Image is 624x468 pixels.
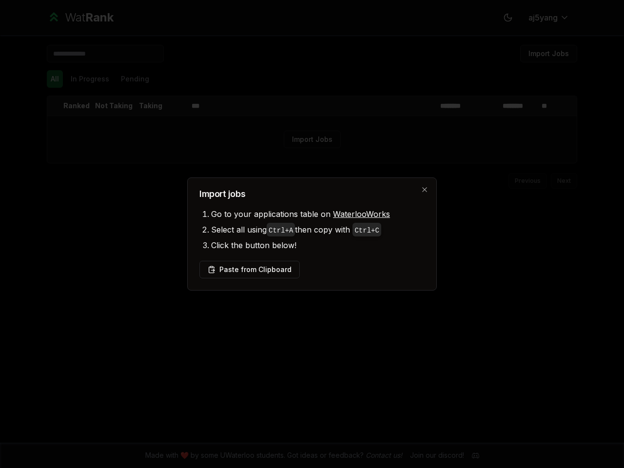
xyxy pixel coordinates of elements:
[333,209,390,219] a: WaterlooWorks
[269,227,293,234] code: Ctrl+ A
[211,237,425,253] li: Click the button below!
[199,190,425,198] h2: Import jobs
[211,206,425,222] li: Go to your applications table on
[211,222,425,237] li: Select all using then copy with
[354,227,379,234] code: Ctrl+ C
[199,261,300,278] button: Paste from Clipboard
